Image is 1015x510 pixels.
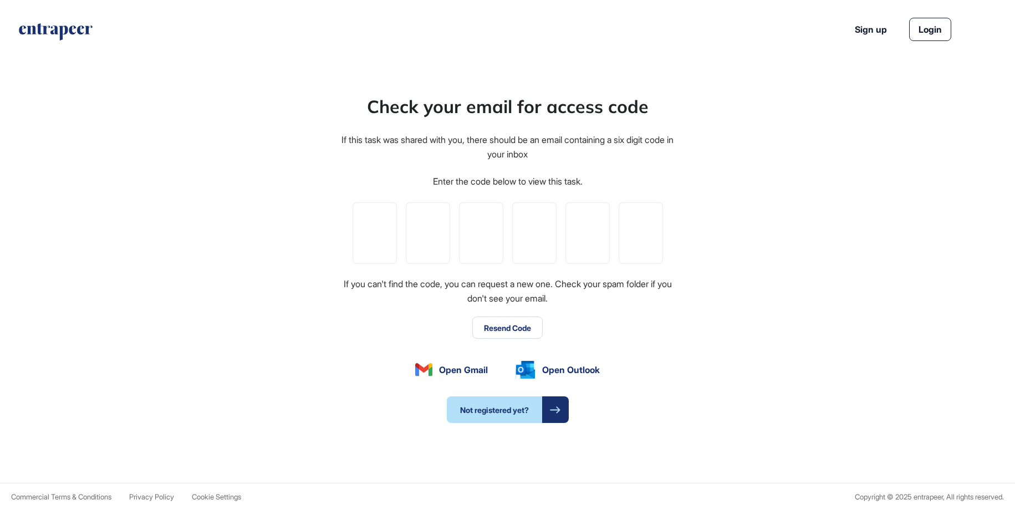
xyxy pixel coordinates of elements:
[367,93,649,120] div: Check your email for access code
[340,133,675,161] div: If this task was shared with you, there should be an email containing a six digit code in your inbox
[129,493,174,501] a: Privacy Policy
[192,492,241,501] span: Cookie Settings
[11,493,111,501] a: Commercial Terms & Conditions
[855,493,1004,501] div: Copyright © 2025 entrapeer, All rights reserved.
[433,175,583,189] div: Enter the code below to view this task.
[18,23,94,44] a: entrapeer-logo
[447,396,542,423] span: Not registered yet?
[909,18,951,41] a: Login
[340,277,675,305] div: If you can't find the code, you can request a new one. Check your spam folder if you don't see yo...
[447,396,569,423] a: Not registered yet?
[439,363,488,376] span: Open Gmail
[192,493,241,501] a: Cookie Settings
[855,23,887,36] a: Sign up
[472,317,543,339] button: Resend Code
[415,363,488,376] a: Open Gmail
[516,361,600,379] a: Open Outlook
[542,363,600,376] span: Open Outlook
